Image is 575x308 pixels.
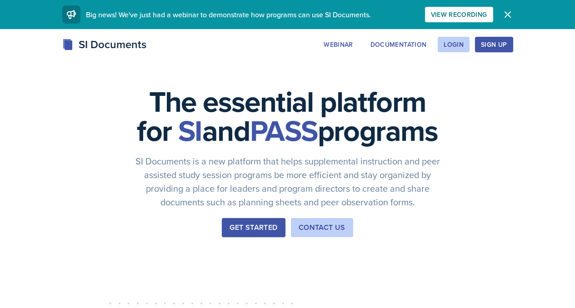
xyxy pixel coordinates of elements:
[318,37,359,52] button: Webinar
[230,222,277,233] div: Get Started
[425,7,493,22] button: View Recording
[299,222,345,233] div: Contact Us
[62,36,146,53] div: SI Documents
[222,218,285,237] button: Get Started
[475,37,513,52] button: Sign Up
[365,37,433,52] button: Documentation
[444,41,464,48] div: Login
[431,11,487,18] div: View Recording
[86,10,371,20] span: Big news! We've just had a webinar to demonstrate how programs can use SI Documents.
[481,41,507,48] div: Sign Up
[370,41,427,48] div: Documentation
[291,218,353,237] button: Contact Us
[438,37,470,52] button: Login
[324,41,353,48] div: Webinar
